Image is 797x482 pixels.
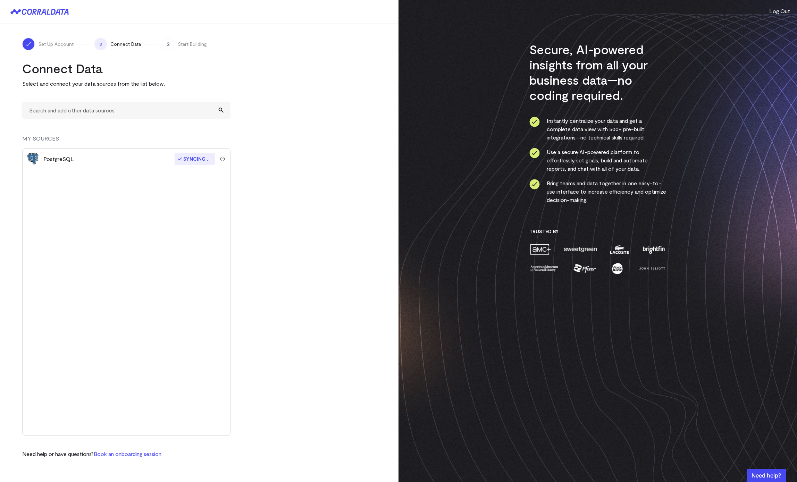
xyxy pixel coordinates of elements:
[162,38,174,50] span: 3
[25,41,32,48] img: ico-check-white-5ff98cb1.svg
[220,157,225,161] img: trash-40e54a27.svg
[529,228,666,235] h3: Trusted By
[110,41,141,48] span: Connect Data
[529,179,666,204] li: Bring teams and data together in one easy-to-use interface to increase efficiency and optimize de...
[22,134,230,148] div: MY SOURCES
[529,117,540,127] img: ico-check-circle-4b19435c.svg
[529,117,666,142] li: Instantly centralize your data and get a complete data view with 500+ pre-built integrations—no t...
[529,148,666,173] li: Use a secure AI-powered platform to effortlessly set goals, build and automate reports, and chat ...
[573,262,597,274] img: pfizer-e137f5fc.png
[94,38,107,50] span: 2
[529,42,666,103] h3: Secure, AI-powered insights from all your business data—no coding required.
[529,243,552,255] img: amc-0b11a8f1.png
[638,262,666,274] img: john-elliott-25751c40.png
[563,243,598,255] img: sweetgreen-1d1fb32c.png
[94,450,162,457] a: Book an onboarding session.
[175,153,215,165] span: Syncing
[178,41,207,48] span: Start Building
[769,7,790,15] button: Log Out
[529,179,540,189] img: ico-check-circle-4b19435c.svg
[22,79,230,88] p: Select and connect your data sources from the list below.
[641,243,666,255] img: brightfin-a251e171.png
[43,155,74,163] div: PostgreSQL
[609,243,630,255] img: lacoste-7a6b0538.png
[529,148,540,158] img: ico-check-circle-4b19435c.svg
[22,102,230,119] input: Search and add other data sources
[38,41,74,48] span: Set Up Account
[529,262,559,274] img: amnh-5afada46.png
[22,450,162,458] p: Need help or have questions?
[22,61,230,76] h2: Connect Data
[610,262,624,274] img: moon-juice-c312e729.png
[27,153,39,164] img: postgres-5a1a2aed.svg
